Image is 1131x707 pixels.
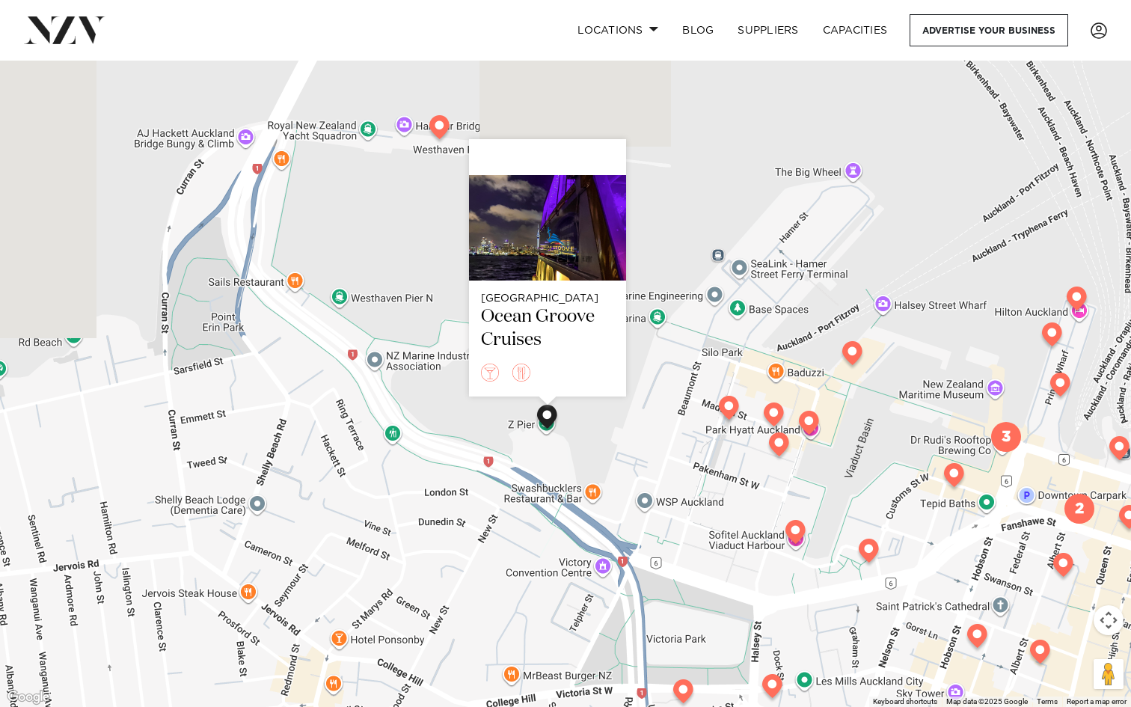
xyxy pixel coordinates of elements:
button: Keyboard shortcuts [873,697,937,707]
a: Advertise your business [910,14,1068,46]
div: [GEOGRAPHIC_DATA] [481,293,614,305]
a: Terms (opens in new tab) [1037,697,1058,706]
button: Drag Pegman onto the map to open Street View [1094,659,1124,689]
a: [GEOGRAPHIC_DATA] Ocean Groove Cruises [469,175,626,364]
div: 2 [1064,494,1094,524]
img: nzv-logo.png [24,16,105,43]
a: BLOG [670,14,726,46]
a: Locations [565,14,670,46]
a: Report a map error [1067,697,1127,706]
a: SUPPLIERS [726,14,810,46]
span: Map data ©2025 Google [946,697,1028,706]
button: Map camera controls [1094,605,1124,635]
a: Capacities [811,14,900,46]
div: Ocean Groove Cruises [481,305,614,352]
div: 3 [991,422,1021,452]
